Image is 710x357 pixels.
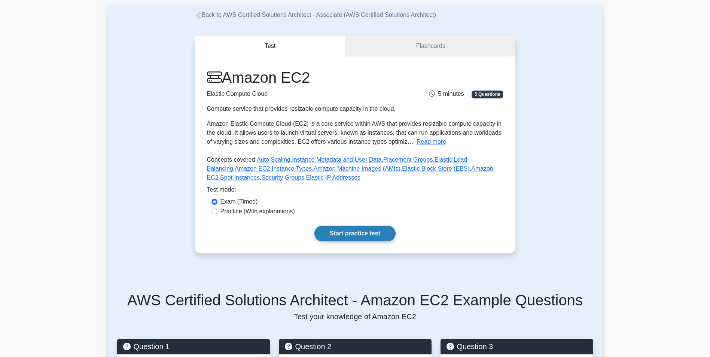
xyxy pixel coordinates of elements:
[417,137,446,146] button: Read more
[207,68,402,86] h1: Amazon EC2
[220,207,295,216] label: Practice (With explanations)
[195,12,436,18] a: Back to AWS Certified Solutions Architect - Associate (AWS Certified Solutions Architect)
[472,91,503,98] span: 5 Questions
[346,36,515,57] a: Flashcards
[261,174,304,181] a: Security Groups
[447,342,587,351] h5: Question 3
[383,156,433,163] a: Placement Groups
[207,120,502,145] span: Amazon Elastic Compute Cloud (EC2) is a core service within AWS that provides resizable compute c...
[207,185,503,197] div: Test mode:
[429,91,464,97] span: 5 minutes
[207,104,402,113] div: Compute service that provides resizable compute capacity in the cloud.
[207,155,503,185] p: Concepts covered: , , , , , , , , ,
[306,174,361,181] a: Elastic IP Addresses
[235,165,312,172] a: Amazon EC2 Instance Types
[285,342,426,351] h5: Question 2
[220,197,258,206] label: Exam (Timed)
[292,156,381,163] a: Instance Metadata and User Data
[402,165,470,172] a: Elastic Block Store (EBS)
[117,291,593,309] h5: AWS Certified Solutions Architect - Amazon EC2 Example Questions
[314,226,396,241] a: Start practice test
[117,312,593,321] p: Test your knowledge of Amazon EC2
[314,165,400,172] a: Amazon Machine Images (AMIs)
[207,89,402,98] p: Elastic Compute Cloud
[195,36,346,57] button: Test
[257,156,290,163] a: Auto Scaling
[123,342,264,351] h5: Question 1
